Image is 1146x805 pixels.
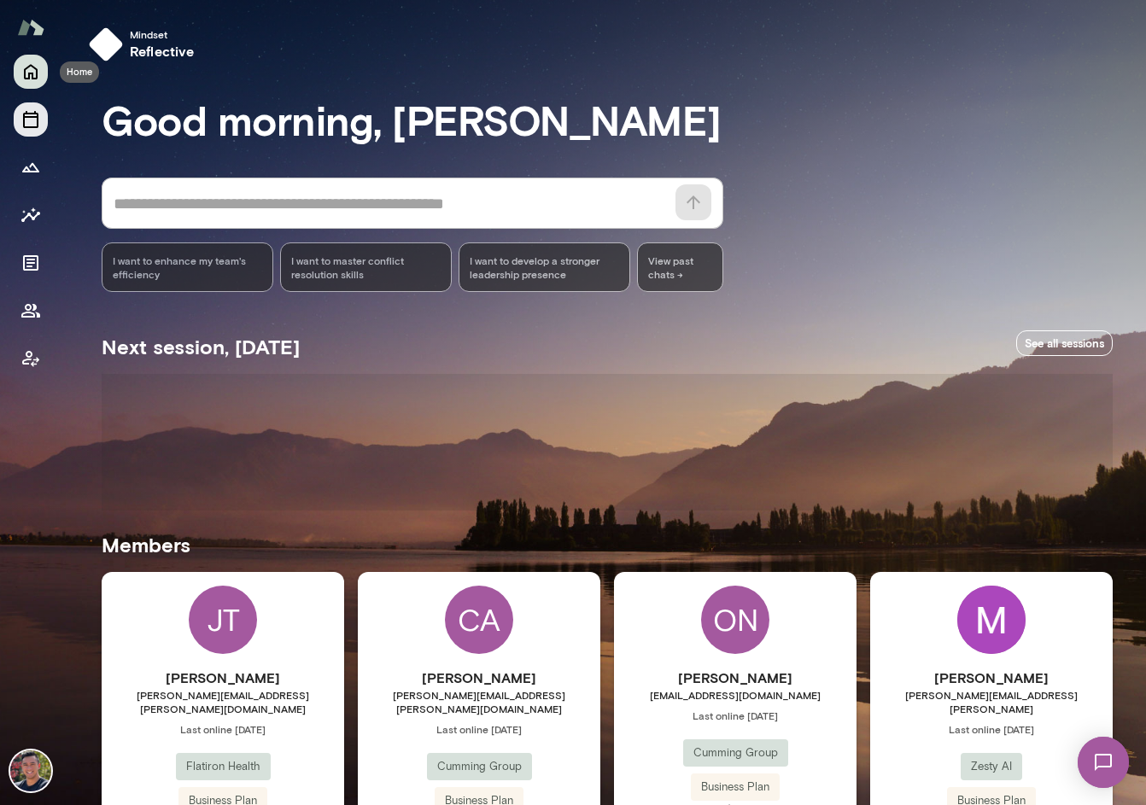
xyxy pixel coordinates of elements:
[102,96,1113,143] h3: Good morning, [PERSON_NAME]
[82,20,208,68] button: Mindsetreflective
[691,779,780,796] span: Business Plan
[470,254,619,281] span: I want to develop a stronger leadership presence
[459,242,630,292] div: I want to develop a stronger leadership presence
[701,586,769,654] div: ON
[14,341,48,376] button: Client app
[102,688,344,715] span: [PERSON_NAME][EMAIL_ADDRESS][PERSON_NAME][DOMAIN_NAME]
[614,688,857,702] span: [EMAIL_ADDRESS][DOMAIN_NAME]
[957,586,1026,654] img: Michael Merski
[14,198,48,232] button: Insights
[683,744,788,761] span: Cumming Group
[14,246,48,280] button: Documents
[870,668,1113,688] h6: [PERSON_NAME]
[17,11,44,44] img: Mento
[961,758,1022,775] span: Zesty AI
[614,709,857,722] span: Last online [DATE]
[60,61,99,83] div: Home
[176,758,271,775] span: Flatiron Health
[130,27,195,41] span: Mindset
[14,150,48,184] button: Growth Plan
[102,333,300,360] h5: Next session, [DATE]
[358,722,600,736] span: Last online [DATE]
[14,55,48,89] button: Home
[445,586,513,654] div: CA
[189,586,257,654] div: JT
[102,668,344,688] h6: [PERSON_NAME]
[89,27,123,61] img: mindset
[113,254,262,281] span: I want to enhance my team's efficiency
[130,41,195,61] h6: reflective
[14,102,48,137] button: Sessions
[280,242,452,292] div: I want to master conflict resolution skills
[10,750,51,791] img: Mark Guzman
[291,254,441,281] span: I want to master conflict resolution skills
[358,688,600,715] span: [PERSON_NAME][EMAIL_ADDRESS][PERSON_NAME][DOMAIN_NAME]
[102,242,273,292] div: I want to enhance my team's efficiency
[637,242,723,292] span: View past chats ->
[102,722,344,736] span: Last online [DATE]
[614,668,857,688] h6: [PERSON_NAME]
[1016,330,1113,357] a: See all sessions
[427,758,532,775] span: Cumming Group
[870,688,1113,715] span: [PERSON_NAME][EMAIL_ADDRESS][PERSON_NAME]
[102,531,1113,558] h5: Members
[358,668,600,688] h6: [PERSON_NAME]
[870,722,1113,736] span: Last online [DATE]
[14,294,48,328] button: Members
